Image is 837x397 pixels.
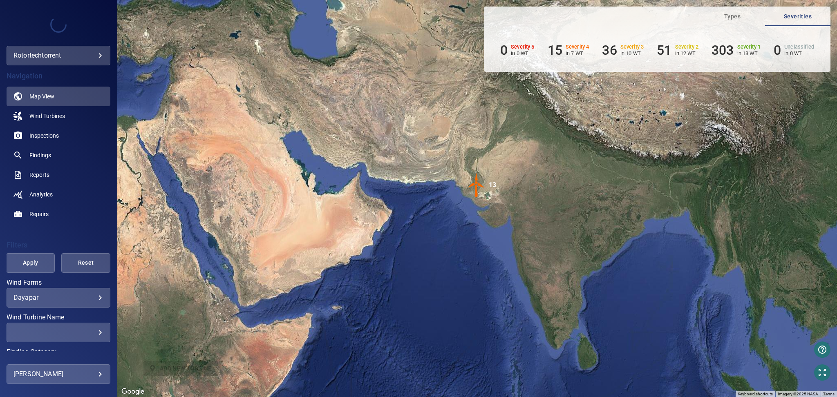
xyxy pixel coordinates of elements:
[13,368,103,381] div: [PERSON_NAME]
[737,44,761,50] h6: Severity 1
[774,42,814,58] li: Severity Unclassified
[675,44,699,50] h6: Severity 2
[784,50,814,56] p: in 0 WT
[566,44,589,50] h6: Severity 4
[548,42,562,58] h6: 15
[7,323,110,342] div: Wind Turbine Name
[119,386,146,397] a: Open this area in Google Maps (opens a new window)
[784,44,814,50] h6: Unclassified
[7,46,110,65] div: rotortechtorrent
[620,50,644,56] p: in 10 WT
[823,392,835,396] a: Terms (opens in new tab)
[602,42,644,58] li: Severity 3
[738,391,773,397] button: Keyboard shortcuts
[7,279,110,286] label: Wind Farms
[705,11,760,22] span: Types
[7,165,110,185] a: reports noActive
[16,258,45,268] span: Apply
[675,50,699,56] p: in 12 WT
[657,42,671,58] h6: 51
[548,42,589,58] li: Severity 4
[7,185,110,204] a: analytics noActive
[29,151,51,159] span: Findings
[6,253,55,273] button: Apply
[7,145,110,165] a: findings noActive
[7,288,110,308] div: Wind Farms
[500,42,535,58] li: Severity 5
[7,314,110,321] label: Wind Turbine Name
[7,241,110,249] h4: Filters
[602,42,617,58] h6: 36
[464,173,489,197] img: windFarmIconCat4.svg
[511,50,535,56] p: in 0 WT
[657,42,698,58] li: Severity 2
[7,72,110,80] h4: Navigation
[29,190,53,198] span: Analytics
[464,173,489,198] gmp-advanced-marker: 13
[29,210,49,218] span: Repairs
[72,258,100,268] span: Reset
[770,11,826,22] span: Severities
[500,42,508,58] h6: 0
[13,294,103,301] div: Dayapar
[29,112,65,120] span: Wind Turbines
[29,171,49,179] span: Reports
[489,173,496,197] div: 13
[119,386,146,397] img: Google
[7,204,110,224] a: repairs noActive
[778,392,818,396] span: Imagery ©2025 NASA
[712,42,734,58] h6: 303
[61,253,110,273] button: Reset
[7,349,110,355] label: Finding Category
[7,106,110,126] a: windturbines noActive
[511,44,535,50] h6: Severity 5
[7,87,110,106] a: map active
[737,50,761,56] p: in 13 WT
[712,42,761,58] li: Severity 1
[774,42,781,58] h6: 0
[13,49,103,62] div: rotortechtorrent
[566,50,589,56] p: in 7 WT
[620,44,644,50] h6: Severity 3
[29,132,59,140] span: Inspections
[7,126,110,145] a: inspections noActive
[29,92,54,100] span: Map View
